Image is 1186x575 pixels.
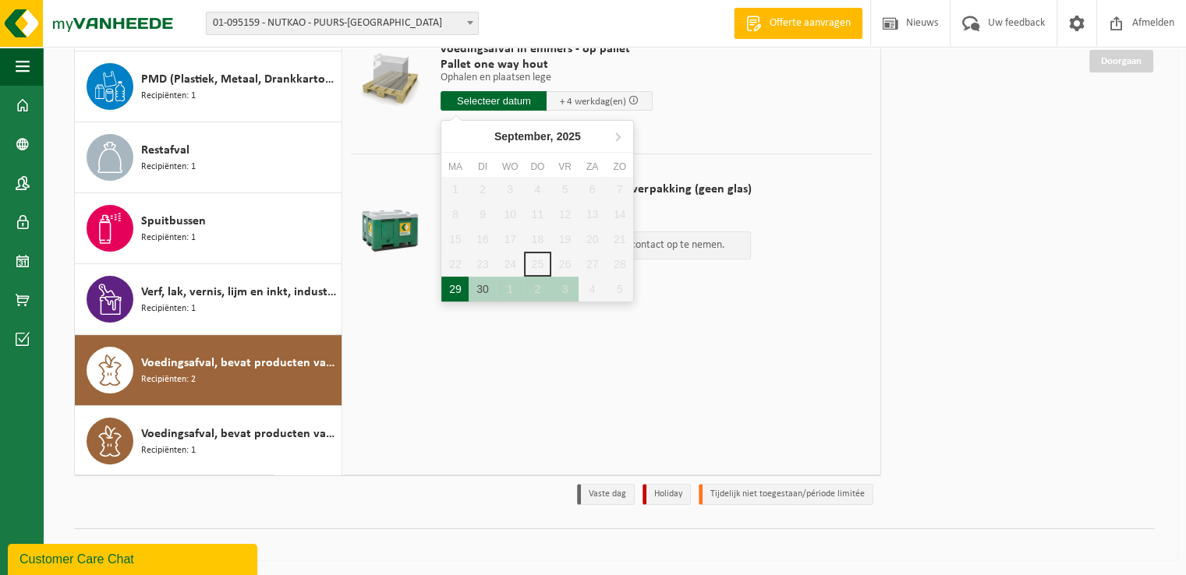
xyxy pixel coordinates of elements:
[141,302,196,316] span: Recipiënten: 1
[141,160,196,175] span: Recipiënten: 1
[141,283,338,302] span: Verf, lak, vernis, lijm en inkt, industrieel in kleinverpakking
[141,354,338,372] span: Voedingsafval, bevat producten van dierlijke oorsprong, gemengde verpakking (exclusief glas), cat...
[497,277,524,302] div: 1
[141,141,189,160] span: Restafval
[75,51,342,122] button: PMD (Plastiek, Metaal, Drankkartons) (bedrijven) Recipiënten: 1
[206,12,479,35] span: 01-095159 - NUTKAO - PUURS-SINT-AMANDS
[557,131,581,142] i: 2025
[579,159,606,175] div: za
[1089,50,1153,72] a: Doorgaan
[75,335,342,406] button: Voedingsafval, bevat producten van dierlijke oorsprong, gemengde verpakking (exclusief glas), cat...
[8,541,260,575] iframe: chat widget
[734,8,862,39] a: Offerte aanvragen
[497,159,524,175] div: wo
[524,159,551,175] div: do
[75,406,342,476] button: Voedingsafval, bevat producten van dierlijke oorsprong, glazen verpakking, categorie 3 Recipiënte...
[75,122,342,193] button: Restafval Recipiënten: 1
[141,372,196,387] span: Recipiënten: 2
[488,124,587,149] div: September,
[469,277,496,302] div: 30
[441,159,469,175] div: ma
[524,277,551,302] div: 2
[643,484,691,505] li: Holiday
[141,70,338,89] span: PMD (Plastiek, Metaal, Drankkartons) (bedrijven)
[551,159,579,175] div: vr
[441,72,653,83] p: Ophalen en plaatsen lege
[577,484,635,505] li: Vaste dag
[606,159,633,175] div: zo
[141,212,206,231] span: Spuitbussen
[75,193,342,264] button: Spuitbussen Recipiënten: 1
[441,57,653,72] span: Pallet one way hout
[207,12,478,34] span: 01-095159 - NUTKAO - PUURS-SINT-AMANDS
[551,277,579,302] div: 3
[469,159,496,175] div: di
[141,443,196,458] span: Recipiënten: 1
[141,89,196,104] span: Recipiënten: 1
[141,231,196,245] span: Recipiënten: 1
[75,264,342,335] button: Verf, lak, vernis, lijm en inkt, industrieel in kleinverpakking Recipiënten: 1
[441,91,547,111] input: Selecteer datum
[699,484,873,505] li: Tijdelijk niet toegestaan/période limitée
[766,16,855,31] span: Offerte aanvragen
[441,41,653,57] span: voedingsafval in emmers - op pallet
[560,97,626,107] span: + 4 werkdag(en)
[441,277,469,302] div: 29
[141,425,338,443] span: Voedingsafval, bevat producten van dierlijke oorsprong, glazen verpakking, categorie 3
